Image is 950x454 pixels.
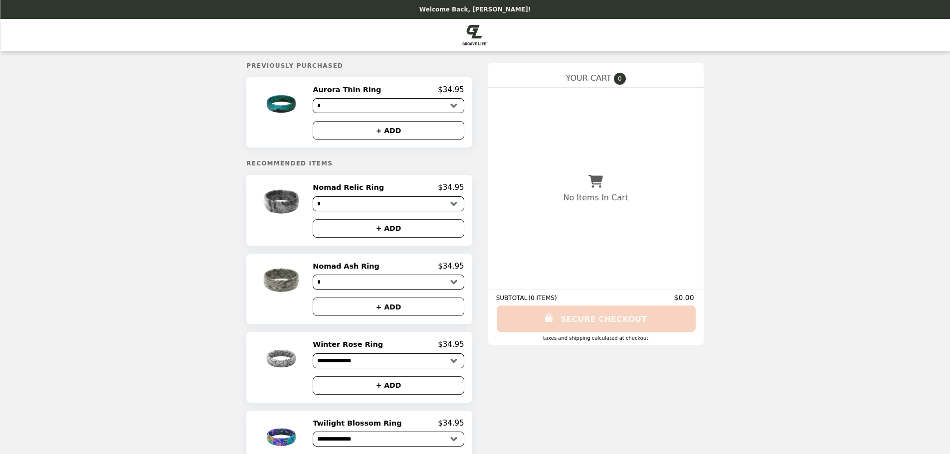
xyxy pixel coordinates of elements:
[438,419,464,428] p: $34.95
[313,340,387,349] h2: Winter Rose Ring
[614,73,626,85] span: 0
[253,262,312,299] img: Nomad Ash Ring
[438,85,464,94] p: $34.95
[566,73,611,83] span: YOUR CART
[438,340,464,349] p: $34.95
[528,295,557,302] span: ( 0 ITEMS )
[313,298,464,316] button: + ADD
[313,183,388,192] h2: Nomad Relic Ring
[313,196,464,211] select: Select a product variant
[313,376,464,395] button: + ADD
[438,183,464,192] p: $34.95
[313,98,464,113] select: Select a product variant
[674,294,696,302] span: $0.00
[246,62,472,69] h5: Previously Purchased
[313,121,464,140] button: + ADD
[253,183,312,220] img: Nomad Relic Ring
[313,419,405,428] h2: Twilight Blossom Ring
[496,335,696,341] div: Taxes and Shipping calculated at checkout
[419,6,531,13] p: Welcome Back, [PERSON_NAME]!
[438,262,464,271] p: $34.95
[253,85,312,123] img: Aurora Thin Ring
[253,340,312,377] img: Winter Rose Ring
[313,219,464,238] button: + ADD
[313,275,464,290] select: Select a product variant
[246,160,472,167] h5: Recommended Items
[496,295,529,302] span: SUBTOTAL
[313,432,464,447] select: Select a product variant
[313,353,464,368] select: Select a product variant
[313,262,383,271] h2: Nomad Ash Ring
[563,193,628,202] p: No Items In Cart
[313,85,385,94] h2: Aurora Thin Ring
[463,25,487,45] img: Brand Logo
